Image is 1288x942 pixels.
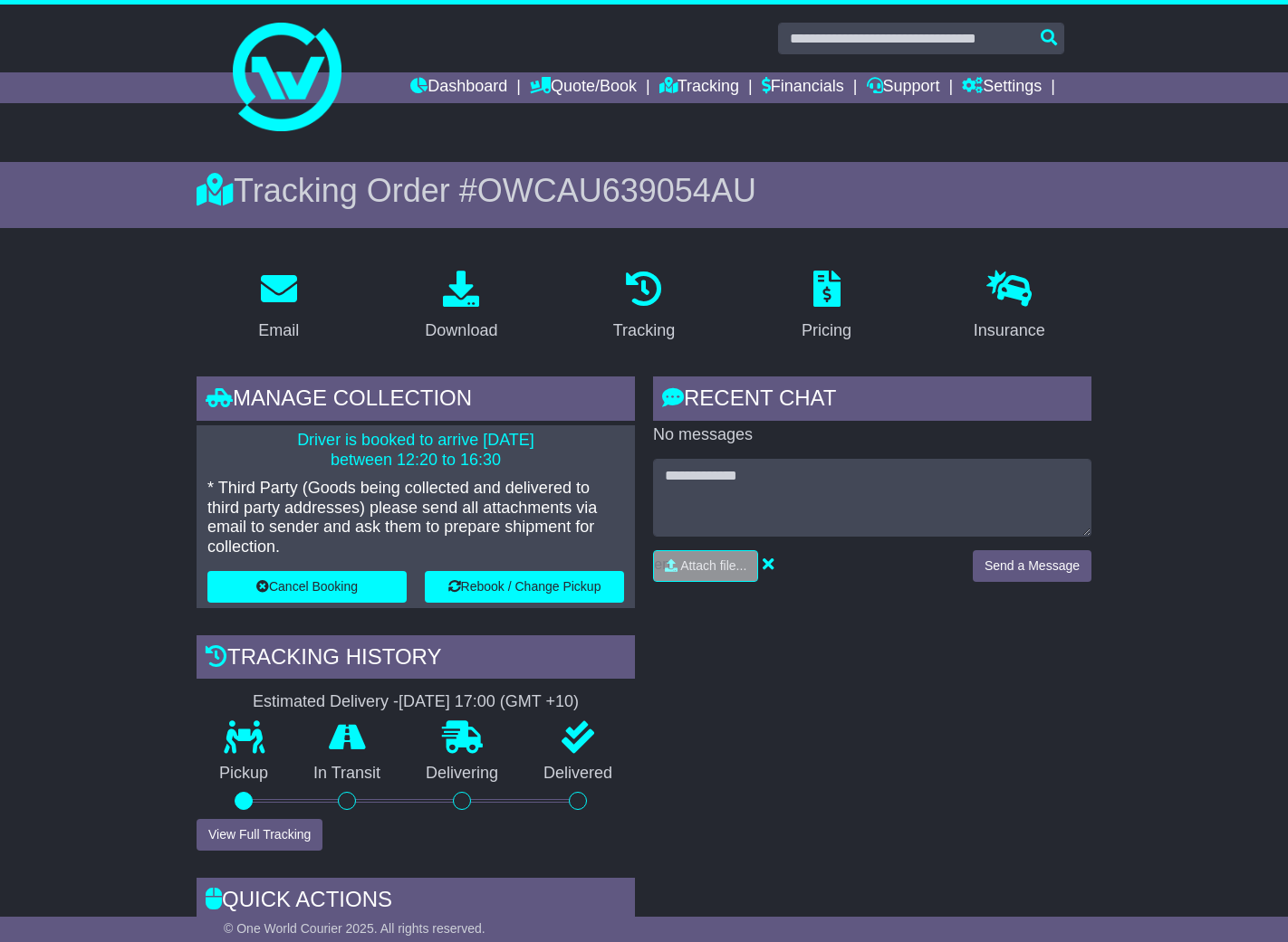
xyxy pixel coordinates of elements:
div: Estimated Delivery - [197,692,635,712]
p: No messages [653,425,1091,445]
button: Rebook / Change Pickup [425,571,624,603]
a: Financials [762,72,844,103]
button: View Full Tracking [197,819,322,851]
span: OWCAU639054AU [477,172,756,209]
p: * Third Party (Goods being collected and delivered to third party addresses) please send all atta... [207,479,624,557]
a: Insurance [962,264,1057,349]
div: Quick Actions [197,878,635,927]
a: Support [867,72,940,103]
p: Delivering [403,764,521,784]
div: Tracking Order # [197,171,1091,210]
div: [DATE] 17:00 (GMT +10) [399,692,579,712]
p: Driver is booked to arrive [DATE] between 12:20 to 16:30 [207,431,624,470]
button: Cancel Booking [207,571,407,603]
a: Tracking [659,72,739,103]
div: Download [425,319,497,343]
a: Email [246,264,311,349]
p: Pickup [197,764,291,784]
span: © One World Courier 2025. All rights reserved. [224,921,485,936]
a: Settings [962,72,1042,103]
button: Send a Message [973,550,1091,582]
a: Download [413,264,509,349]
div: Pricing [802,319,851,343]
p: Delivered [521,764,635,784]
div: Email [258,319,299,343]
a: Dashboard [410,72,507,103]
p: In Transit [291,764,403,784]
div: Manage collection [197,376,635,425]
div: RECENT CHAT [653,376,1091,425]
a: Tracking [601,264,687,349]
a: Pricing [790,264,863,349]
div: Tracking history [197,635,635,684]
div: Insurance [974,319,1045,343]
a: Quote/Book [530,72,637,103]
div: Tracking [613,319,675,343]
